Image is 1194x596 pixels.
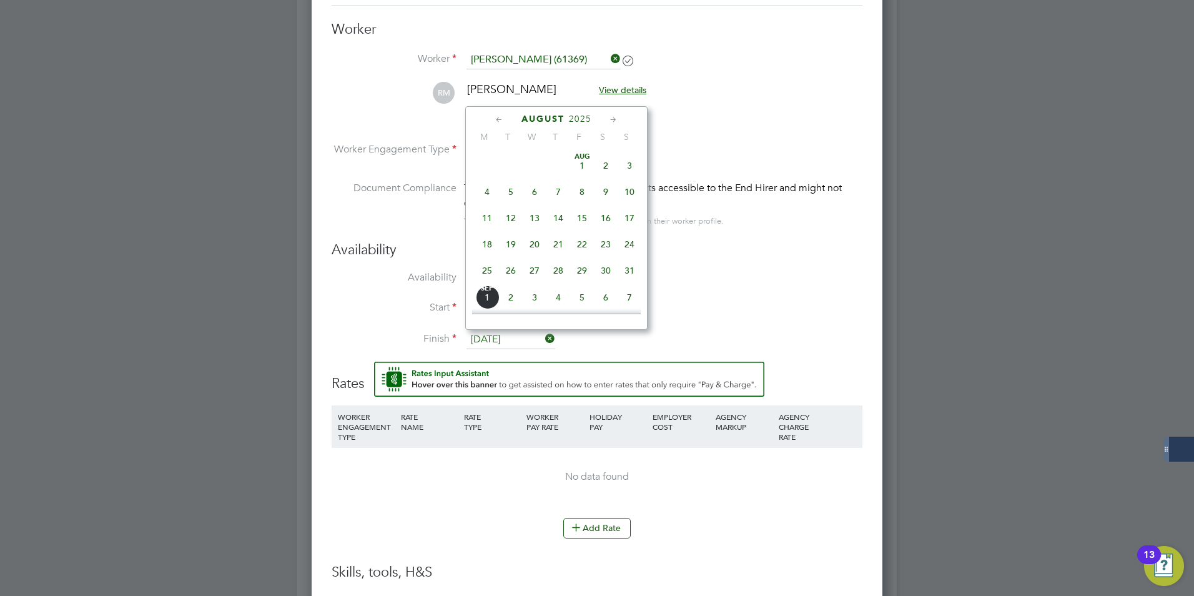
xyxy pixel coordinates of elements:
div: RATE NAME [398,405,461,438]
div: 13 [1143,555,1155,571]
span: 17 [618,206,641,230]
span: RM [433,82,455,104]
span: W [520,131,543,142]
span: 15 [570,206,594,230]
button: Open Resource Center, 13 new notifications [1144,546,1184,586]
div: WORKER ENGAGEMENT TYPE [335,405,398,448]
span: 21 [546,232,570,256]
span: [PERSON_NAME] [467,82,556,96]
span: 1 [570,154,594,177]
span: 27 [523,259,546,282]
label: Worker [332,52,456,66]
span: 7 [546,180,570,204]
span: 14 [546,206,570,230]
span: 25 [475,259,499,282]
span: 11 [475,206,499,230]
span: 22 [570,232,594,256]
span: 18 [475,232,499,256]
span: 6 [523,180,546,204]
span: 2 [499,286,523,309]
label: Start [332,301,456,314]
input: Search for... [466,51,621,69]
span: 29 [570,259,594,282]
span: M [472,131,496,142]
div: HOLIDAY PAY [586,405,649,438]
span: View details [599,84,646,96]
span: 6 [594,286,618,309]
span: F [567,131,591,142]
span: T [496,131,520,142]
span: 28 [546,259,570,282]
span: 9 [594,180,618,204]
span: T [543,131,567,142]
label: Worker Engagement Type [332,143,456,156]
span: 1 [475,286,499,309]
div: AGENCY MARKUP [713,405,776,438]
span: Aug [570,154,594,160]
span: 3 [523,286,546,309]
span: 5 [570,286,594,309]
h3: Skills, tools, H&S [332,564,862,582]
label: Document Compliance [332,181,456,226]
span: 31 [618,259,641,282]
span: 12 [499,206,523,230]
h3: Rates [332,362,862,393]
span: 3 [618,154,641,177]
span: 19 [499,232,523,256]
span: August [521,114,565,124]
div: EMPLOYER COST [649,405,713,438]
button: Rate Assistant [374,362,764,397]
span: 13 [523,206,546,230]
span: 8 [570,180,594,204]
span: 4 [546,286,570,309]
span: S [614,131,638,142]
label: Availability [332,271,456,284]
div: You can edit access to this worker’s documents from their worker profile. [464,214,724,229]
span: 4 [475,180,499,204]
button: Add Rate [563,518,631,538]
span: Sep [475,286,499,292]
span: 24 [618,232,641,256]
div: WORKER PAY RATE [523,405,586,438]
span: 10 [618,180,641,204]
h3: Worker [332,21,862,39]
h3: Availability [332,241,862,259]
span: 7 [618,286,641,309]
span: 26 [499,259,523,282]
span: 30 [594,259,618,282]
span: 16 [594,206,618,230]
div: AGENCY CHARGE RATE [776,405,817,448]
span: 23 [594,232,618,256]
span: S [591,131,614,142]
span: 5 [499,180,523,204]
label: Finish [332,332,456,345]
span: 2025 [569,114,591,124]
input: Select one [466,330,555,349]
span: 20 [523,232,546,256]
div: RATE TYPE [461,405,524,438]
div: No data found [344,470,850,484]
div: This worker has no Compliance Documents accessible to the End Hirer and might not qualify for thi... [464,181,862,211]
span: 2 [594,154,618,177]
